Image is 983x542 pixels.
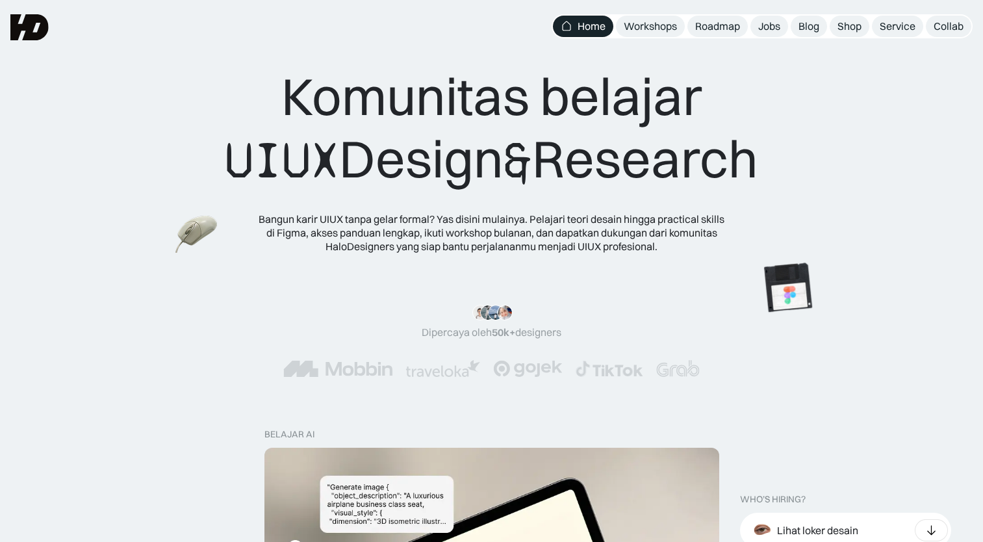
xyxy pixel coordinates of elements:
[758,19,780,33] div: Jobs
[934,19,964,33] div: Collab
[687,16,748,37] a: Roadmap
[740,494,806,505] div: WHO’S HIRING?
[225,129,339,192] span: UIUX
[830,16,869,37] a: Shop
[837,19,862,33] div: Shop
[422,326,561,339] div: Dipercaya oleh designers
[504,129,532,192] span: &
[872,16,923,37] a: Service
[616,16,685,37] a: Workshops
[777,524,858,537] div: Lihat loker desain
[695,19,740,33] div: Roadmap
[750,16,788,37] a: Jobs
[492,326,515,339] span: 50k+
[264,429,314,440] div: belajar ai
[880,19,915,33] div: Service
[791,16,827,37] a: Blog
[553,16,613,37] a: Home
[926,16,971,37] a: Collab
[578,19,606,33] div: Home
[798,19,819,33] div: Blog
[624,19,677,33] div: Workshops
[258,213,726,253] div: Bangun karir UIUX tanpa gelar formal? Yas disini mulainya. Pelajari teori desain hingga practical...
[225,65,758,192] div: Komunitas belajar Design Research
